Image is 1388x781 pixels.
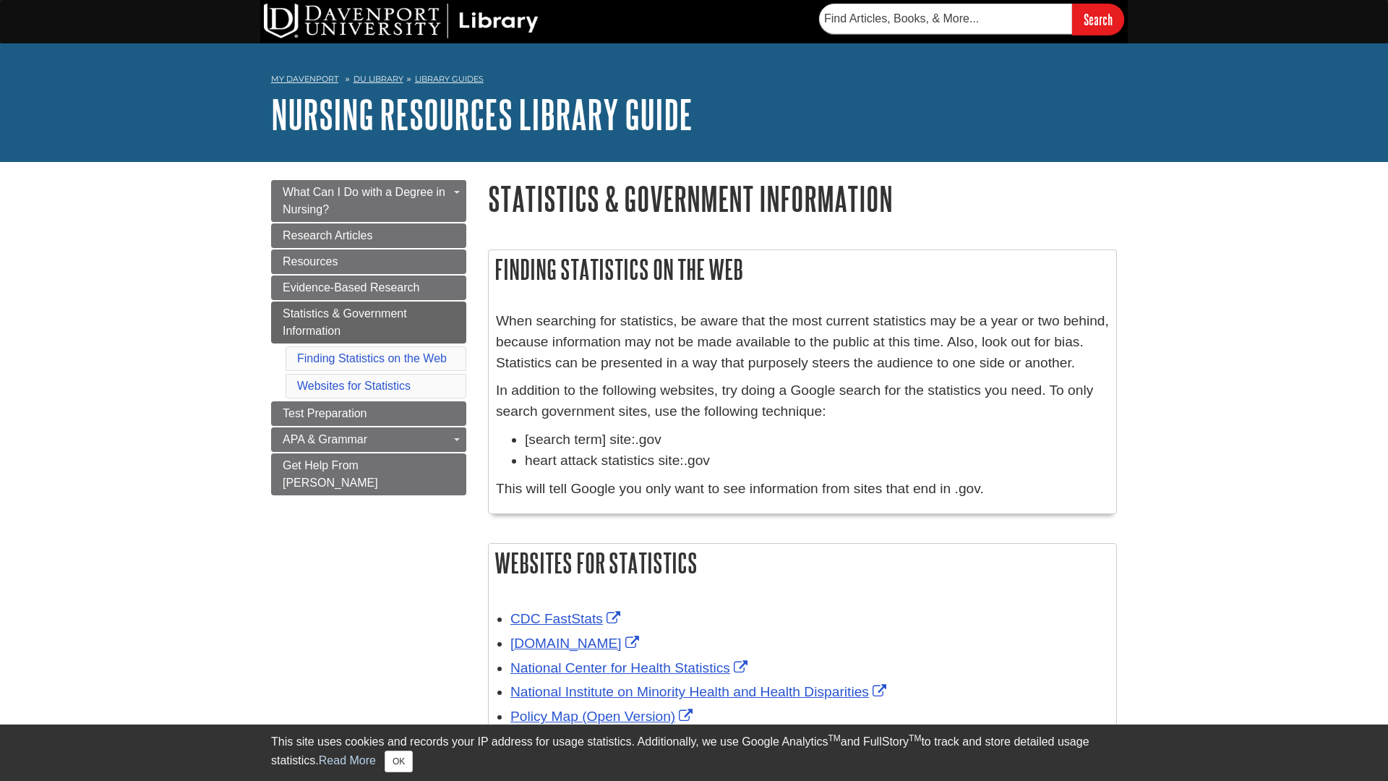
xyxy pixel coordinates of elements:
[319,754,376,767] a: Read More
[510,660,751,675] a: Link opens in new window
[510,709,696,724] a: Link opens in new window
[271,180,466,222] a: What Can I Do with a Degree in Nursing?
[297,352,447,364] a: Finding Statistics on the Web
[271,453,466,495] a: Get Help From [PERSON_NAME]
[271,69,1117,93] nav: breadcrumb
[283,255,338,268] span: Resources
[909,733,921,743] sup: TM
[271,223,466,248] a: Research Articles
[828,733,840,743] sup: TM
[271,92,693,137] a: Nursing Resources Library Guide
[271,73,338,85] a: My Davenport
[510,611,624,626] a: Link opens in new window
[264,4,539,38] img: DU Library
[510,684,890,699] a: Link opens in new window
[819,4,1124,35] form: Searches DU Library's articles, books, and more
[283,407,367,419] span: Test Preparation
[496,311,1109,373] p: When searching for statistics, be aware that the most current statistics may be a year or two beh...
[496,380,1109,422] p: In addition to the following websites, try doing a Google search for the statistics you need. To ...
[510,636,643,651] a: Link opens in new window
[271,302,466,343] a: Statistics & Government Information
[819,4,1072,34] input: Find Articles, Books, & More...
[283,459,378,489] span: Get Help From [PERSON_NAME]
[271,733,1117,772] div: This site uses cookies and records your IP address for usage statistics. Additionally, we use Goo...
[415,74,484,84] a: Library Guides
[489,544,1116,582] h2: Websites for Statistics
[271,401,466,426] a: Test Preparation
[1072,4,1124,35] input: Search
[489,250,1116,289] h2: Finding Statistics on the Web
[283,229,373,242] span: Research Articles
[525,430,1109,451] li: [search term] site:.gov
[354,74,403,84] a: DU Library
[488,180,1117,217] h1: Statistics & Government Information
[271,180,466,495] div: Guide Page Menu
[271,427,466,452] a: APA & Grammar
[271,249,466,274] a: Resources
[496,479,1109,500] p: This will tell Google you only want to see information from sites that end in .gov.
[297,380,411,392] a: Websites for Statistics
[525,451,1109,471] li: heart attack statistics site:.gov
[283,307,407,337] span: Statistics & Government Information
[283,433,367,445] span: APA & Grammar
[385,751,413,772] button: Close
[283,186,445,215] span: What Can I Do with a Degree in Nursing?
[283,281,419,294] span: Evidence-Based Research
[271,276,466,300] a: Evidence-Based Research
